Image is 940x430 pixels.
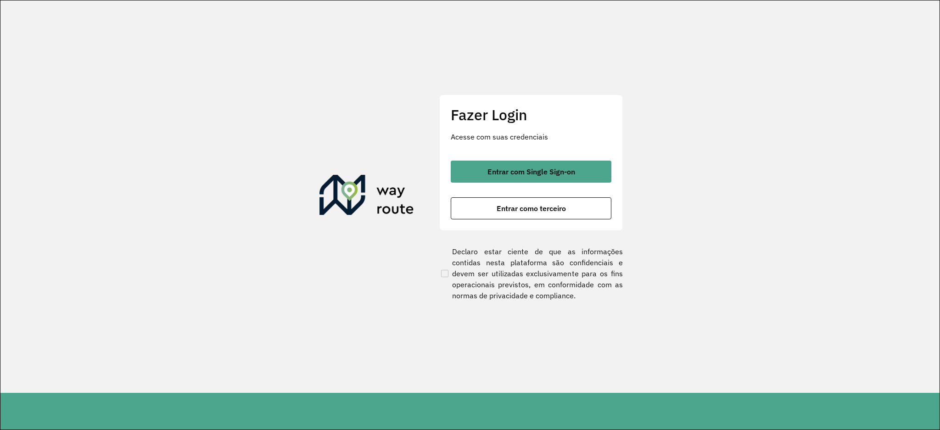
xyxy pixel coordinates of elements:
img: Roteirizador AmbevTech [319,175,414,219]
label: Declaro estar ciente de que as informações contidas nesta plataforma são confidenciais e devem se... [439,246,623,301]
p: Acesse com suas credenciais [451,131,611,142]
span: Entrar como terceiro [497,205,566,212]
button: button [451,197,611,219]
span: Entrar com Single Sign-on [487,168,575,175]
button: button [451,161,611,183]
h2: Fazer Login [451,106,611,123]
